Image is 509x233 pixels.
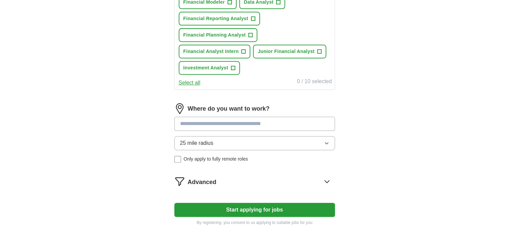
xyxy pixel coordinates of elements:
span: Junior Financial Analyst [258,48,315,55]
input: Only apply to fully remote roles [174,156,181,163]
span: Financial Reporting Analyst [183,15,248,22]
span: Financial Planning Analyst [183,32,246,39]
img: filter [174,176,185,187]
div: 0 / 10 selected [297,77,332,87]
button: Financial Analyst Intern [179,45,251,58]
button: Start applying for jobs [174,203,335,217]
span: Financial Analyst Intern [183,48,239,55]
button: Financial Reporting Analyst [179,12,260,25]
span: Investment Analyst [183,64,228,71]
p: By registering, you consent to us applying to suitable jobs for you [174,220,335,226]
button: Select all [179,79,200,87]
img: location.png [174,103,185,114]
button: Financial Planning Analyst [179,28,258,42]
button: Junior Financial Analyst [253,45,326,58]
button: Investment Analyst [179,61,240,75]
span: 25 mile radius [180,139,214,147]
span: Only apply to fully remote roles [184,156,248,163]
button: 25 mile radius [174,136,335,150]
span: Advanced [188,178,217,187]
label: Where do you want to work? [188,104,270,113]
